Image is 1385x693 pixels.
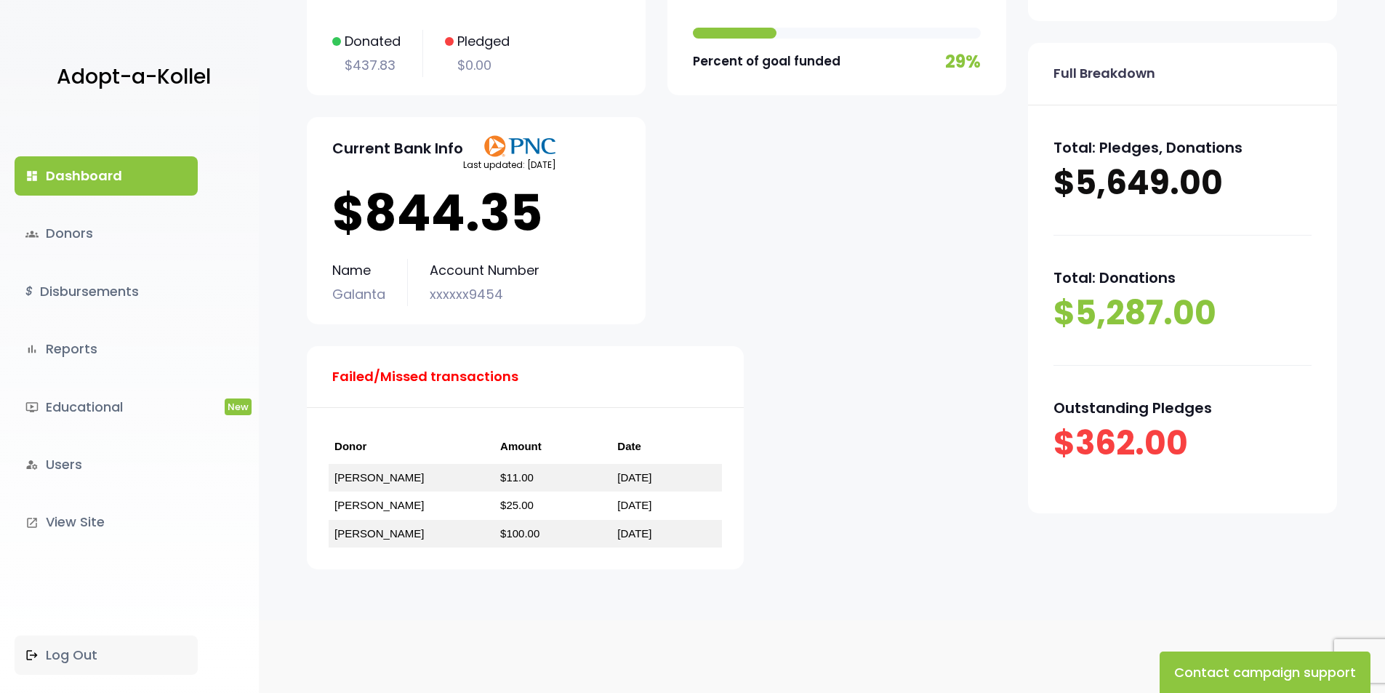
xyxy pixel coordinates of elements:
[430,283,539,306] p: xxxxxx9454
[430,259,539,282] p: Account Number
[25,169,39,183] i: dashboard
[500,471,534,484] a: $11.00
[25,281,33,303] i: $
[25,516,39,529] i: launch
[500,499,534,511] a: $25.00
[1053,265,1312,291] p: Total: Donations
[332,184,620,242] p: $844.35
[15,329,198,369] a: bar_chartReports
[15,636,198,675] a: Log Out
[334,499,424,511] a: [PERSON_NAME]
[445,30,510,53] p: Pledged
[57,59,211,95] p: Adopt-a-Kollel
[1053,161,1312,206] p: $5,649.00
[334,527,424,540] a: [PERSON_NAME]
[617,499,651,511] a: [DATE]
[15,272,198,311] a: $Disbursements
[617,471,651,484] a: [DATE]
[49,42,211,113] a: Adopt-a-Kollel
[611,430,722,464] th: Date
[332,283,385,306] p: Galanta
[463,157,556,173] p: Last updated: [DATE]
[332,135,463,161] p: Current Bank Info
[483,135,556,157] img: PNClogo.svg
[1053,291,1312,336] p: $5,287.00
[617,527,651,540] a: [DATE]
[332,54,401,77] p: $437.83
[25,228,39,241] span: groups
[445,54,510,77] p: $0.00
[15,445,198,484] a: manage_accountsUsers
[329,430,494,464] th: Donor
[25,401,39,414] i: ondemand_video
[334,471,424,484] a: [PERSON_NAME]
[15,214,198,253] a: groupsDonors
[332,30,401,53] p: Donated
[1053,135,1312,161] p: Total: Pledges, Donations
[1053,62,1155,85] p: Full Breakdown
[15,502,198,542] a: launchView Site
[1160,652,1370,693] button: Contact campaign support
[494,430,611,464] th: Amount
[332,259,385,282] p: Name
[500,527,539,540] a: $100.00
[332,365,518,388] p: Failed/Missed transactions
[945,46,981,77] p: 29%
[15,156,198,196] a: dashboardDashboard
[693,50,840,73] p: Percent of goal funded
[1053,421,1312,466] p: $362.00
[225,398,252,415] span: New
[15,388,198,427] a: ondemand_videoEducationalNew
[1053,395,1312,421] p: Outstanding Pledges
[25,343,39,356] i: bar_chart
[25,458,39,471] i: manage_accounts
